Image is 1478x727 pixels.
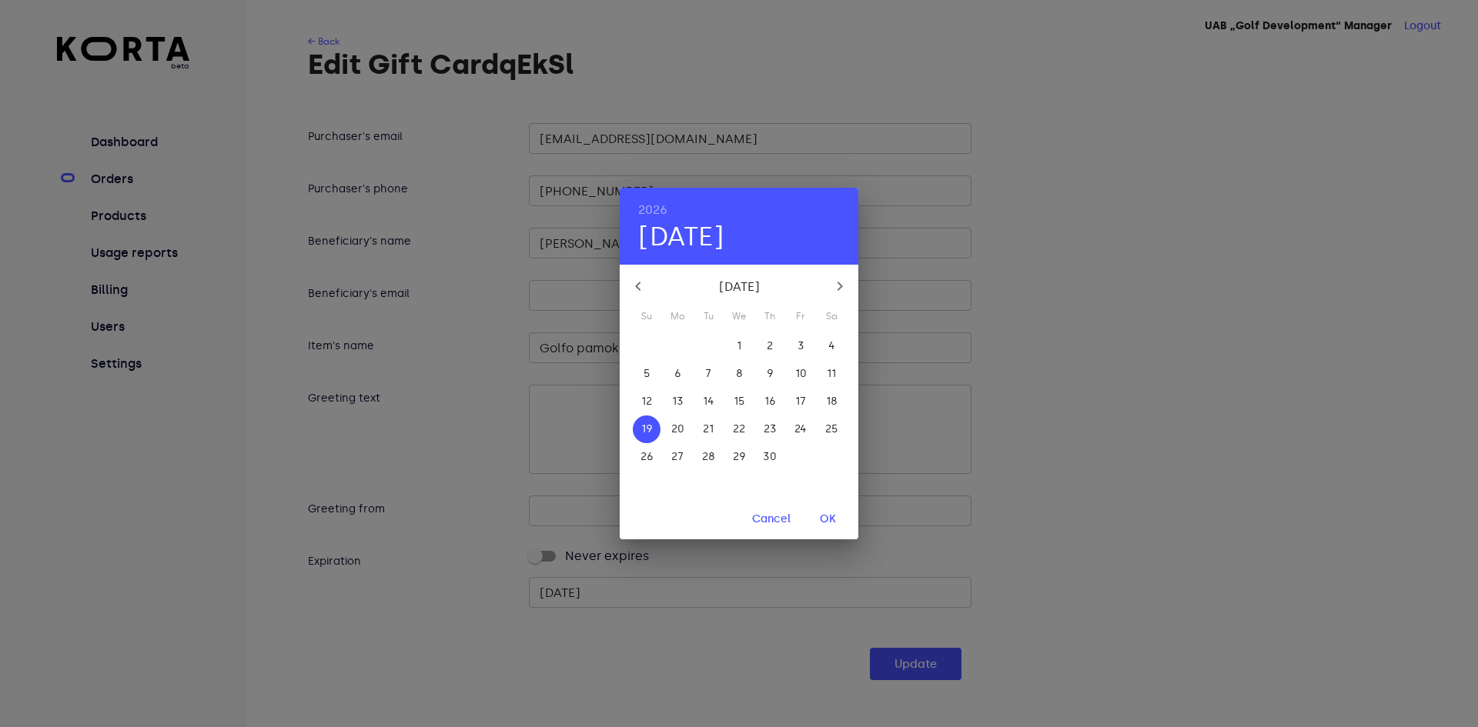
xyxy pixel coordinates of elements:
p: 4 [828,338,835,354]
p: 25 [825,422,838,437]
p: [DATE] [657,278,821,296]
button: 5 [633,360,660,388]
p: 23 [764,422,777,437]
button: 28 [694,443,722,471]
p: 18 [826,394,838,409]
button: 12 [633,388,660,415]
p: 11 [827,366,836,382]
button: 6 [664,360,691,388]
span: Mo [664,309,691,325]
button: 14 [694,388,722,415]
span: Su [633,309,660,325]
p: 14 [703,394,714,409]
p: 13 [672,394,684,409]
span: Tu [694,309,722,325]
p: 10 [795,366,807,382]
button: 9 [756,360,784,388]
span: Cancel [752,510,791,529]
span: We [725,309,753,325]
button: 11 [818,360,845,388]
span: Fr [787,309,814,325]
p: 12 [641,394,652,409]
button: 24 [787,415,814,443]
button: 20 [664,415,691,443]
span: OK [809,510,846,529]
button: 26 [633,443,660,471]
button: 2 [756,332,784,360]
button: 17 [787,388,814,415]
p: 5 [644,366,650,382]
p: 21 [703,422,714,437]
button: 10 [787,360,814,388]
button: [DATE] [638,221,724,253]
button: 15 [725,388,753,415]
p: 15 [734,394,745,409]
button: 1 [725,332,753,360]
button: OK [803,505,852,534]
p: 26 [640,449,654,465]
p: 28 [702,449,715,465]
button: 25 [818,415,845,443]
button: 19 [633,415,660,443]
button: 21 [694,415,722,443]
button: 29 [725,443,753,471]
p: 27 [671,449,684,465]
p: 20 [671,422,684,437]
p: 30 [763,449,777,465]
button: 16 [756,388,784,415]
p: 6 [674,366,681,382]
p: 1 [737,338,741,354]
p: 3 [798,338,804,354]
p: 29 [733,449,746,465]
button: 7 [694,360,722,388]
button: 2026 [638,199,667,221]
button: 22 [725,415,753,443]
p: 19 [641,422,653,437]
button: Cancel [746,505,797,534]
span: Sa [818,309,845,325]
p: 8 [736,366,743,382]
span: Th [756,309,784,325]
button: 23 [756,415,784,443]
button: 27 [664,443,691,471]
p: 24 [794,422,807,437]
button: 8 [725,360,753,388]
button: 18 [818,388,845,415]
button: 30 [756,443,784,471]
button: 4 [818,332,845,360]
p: 22 [733,422,745,437]
p: 7 [705,366,711,382]
button: 13 [664,388,691,415]
p: 2 [767,338,773,354]
button: 3 [787,332,814,360]
p: 17 [795,394,806,409]
p: 9 [767,366,774,382]
p: 16 [764,394,776,409]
